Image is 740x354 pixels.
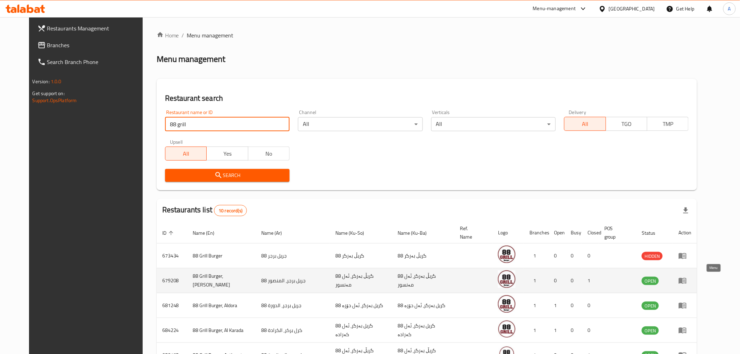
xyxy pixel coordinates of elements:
span: ID [162,229,176,237]
span: Search Branch Phone [47,58,147,66]
h2: Restaurants list [162,205,247,216]
td: 88 گریڵ بەرگر [392,243,454,268]
td: 1 [524,293,548,318]
img: 88 Grill Burger, Al Mansur [498,270,515,288]
button: Yes [206,147,248,161]
th: Busy [565,222,582,243]
span: Menu management [187,31,234,40]
span: Name (Ar) [262,229,291,237]
td: 0 [565,293,582,318]
td: 681248 [157,293,187,318]
span: OPEN [642,327,659,335]
td: 88 Grill Burger, [PERSON_NAME] [187,268,256,293]
button: TMP [647,117,689,131]
td: 88 گریڵ بەرگر، ئەل مەنسور [330,268,392,293]
label: Upsell [170,140,183,144]
nav: breadcrumb [157,31,697,40]
span: All [567,119,603,129]
div: Menu [678,301,691,310]
span: No [251,149,287,159]
li: / [182,31,184,40]
th: Open [548,222,565,243]
h2: Menu management [157,54,226,65]
td: 1 [548,318,565,343]
div: OPEN [642,302,659,310]
td: 673434 [157,243,187,268]
td: 1 [524,243,548,268]
img: 88 Grill Burger, Aldora [498,295,515,313]
span: Get support on: [33,89,65,98]
td: 1 [524,318,548,343]
td: 88 گریڵ بەرگر [330,243,392,268]
span: HIDDEN [642,252,663,260]
span: OPEN [642,277,659,285]
td: 88 گریل بەرگر، ئەل دۆرە [330,293,392,318]
span: OPEN [642,302,659,310]
button: Search [165,169,290,182]
span: Yes [209,149,245,159]
td: 88 جريل برجر، الدورة [256,293,330,318]
img: 88 Grill Burger, Al Karada [498,320,515,338]
span: 10 record(s) [214,207,247,214]
span: Restaurants Management [47,24,147,33]
td: 88 Grill Burger, Aldora [187,293,256,318]
td: 0 [565,268,582,293]
span: 1.0.0 [51,77,62,86]
span: TMP [650,119,686,129]
td: 0 [548,268,565,293]
td: 88 Grill Burger, Al Karada [187,318,256,343]
td: 684224 [157,318,187,343]
div: All [431,117,556,131]
button: All [165,147,207,161]
td: 679208 [157,268,187,293]
span: Branches [47,41,147,49]
td: 88 گریڵ بەرگر، ئەل مەنسور [392,268,454,293]
div: Total records count [214,205,247,216]
span: Search [171,171,284,180]
div: Export file [677,202,694,219]
td: 88 گریل بەرگر، ئەل کەرادە [330,318,392,343]
td: 88 جريل برجر، المنصور [256,268,330,293]
th: Logo [492,222,524,243]
td: 0 [565,318,582,343]
td: 0 [582,293,599,318]
button: All [564,117,606,131]
a: Search Branch Phone [32,54,152,70]
td: 0 [565,243,582,268]
label: Delivery [569,110,586,115]
td: 88 گریل بەرگر، ئەل کەرادە [392,318,454,343]
div: OPEN [642,277,659,285]
span: All [168,149,204,159]
span: TGO [609,119,645,129]
td: 0 [548,243,565,268]
td: 0 [582,318,599,343]
div: Menu [678,326,691,334]
div: Menu [678,252,691,260]
span: Status [642,229,664,237]
h2: Restaurant search [165,93,689,104]
a: Branches [32,37,152,54]
td: 88 گریل بەرگر، ئەل دۆرە [392,293,454,318]
button: TGO [606,117,647,131]
td: 1 [524,268,548,293]
span: Ref. Name [460,224,484,241]
div: [GEOGRAPHIC_DATA] [609,5,655,13]
a: Home [157,31,179,40]
span: A [728,5,731,13]
span: Name (Ku-So) [335,229,373,237]
td: 1 [582,268,599,293]
span: Name (En) [193,229,224,237]
input: Search for restaurant name or ID.. [165,117,290,131]
th: Closed [582,222,599,243]
a: Support.OpsPlatform [33,96,77,105]
span: Version: [33,77,50,86]
a: Restaurants Management [32,20,152,37]
button: No [248,147,290,161]
td: 88 Grill Burger [187,243,256,268]
span: Name (Ku-Ba) [398,229,436,237]
td: 88 جريل برجر [256,243,330,268]
div: Menu-management [533,5,576,13]
td: 88 كرل بركر, الكرادة [256,318,330,343]
td: 0 [582,243,599,268]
